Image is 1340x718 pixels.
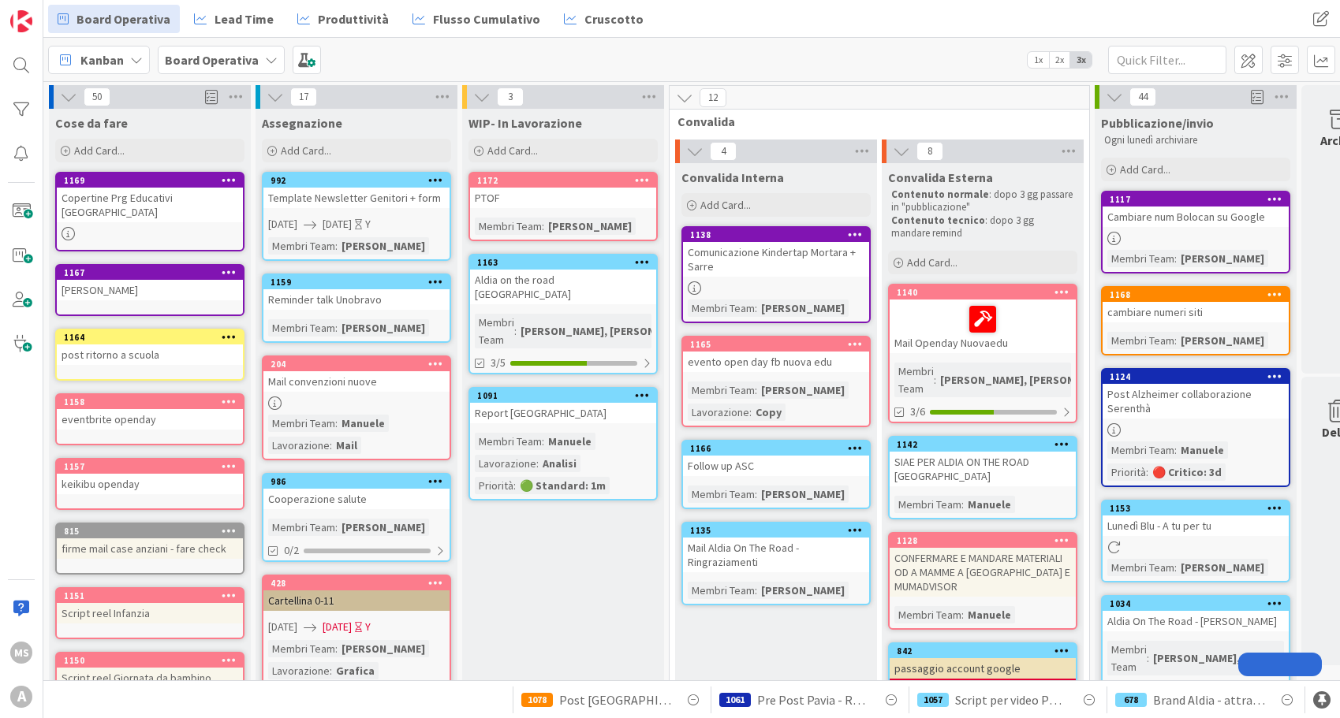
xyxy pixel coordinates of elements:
div: 1167 [64,267,243,278]
div: 428Cartellina 0-11 [263,576,450,611]
span: [DATE] [323,216,352,233]
div: [PERSON_NAME], [PERSON_NAME] [1149,649,1330,667]
span: Add Card... [907,255,957,270]
div: 1138 [690,229,869,240]
div: Membri Team [688,582,755,599]
span: Assegnazione [262,115,342,131]
div: 428 [263,576,450,590]
a: 1163Aldia on the road [GEOGRAPHIC_DATA]Membri Team:[PERSON_NAME], [PERSON_NAME]3/5 [468,254,658,374]
div: 1172PTOF [470,173,656,208]
span: : [536,455,539,472]
div: Lavorazione [268,662,330,679]
div: post ritorno a scuola [57,344,243,365]
span: 8 [916,142,943,161]
div: Lavorazione [475,455,536,472]
div: [PERSON_NAME] [757,582,849,599]
span: : [755,381,757,399]
span: : [1146,463,1148,481]
div: 1172 [477,175,656,186]
div: Membri Team [268,519,335,536]
div: 1164post ritorno a scuola [57,330,243,365]
div: 1165 [683,337,869,352]
span: : [1174,250,1177,267]
span: [DATE] [323,619,352,635]
div: 1165evento open day fb nuova edu [683,337,869,372]
div: 1168 [1110,289,1289,300]
div: 1078 [521,693,553,707]
div: [PERSON_NAME] [757,299,849,317]
div: Manuele [1177,441,1228,459]
div: 1150 [57,653,243,668]
a: 1091Report [GEOGRAPHIC_DATA]Membri Team:ManueleLavorazione:AnalisiPriorità:🟢 Standard: 1m [468,387,658,500]
div: 1169Copertine Prg Educativi [GEOGRAPHIC_DATA] [57,173,243,222]
div: Mail Aldia On The Road - Ringraziamenti [683,538,869,572]
div: 1163 [470,255,656,270]
div: [PERSON_NAME] [1177,559,1268,576]
div: Membri Team [1107,332,1174,349]
span: : [1174,332,1177,349]
div: 1158 [64,396,243,407]
div: Template Newsletter Genitori + form [263,188,450,208]
span: : [542,218,544,235]
span: Add Card... [487,143,538,158]
div: 678 [1115,693,1147,707]
span: 2x [1049,52,1070,68]
a: 1172PTOFMembri Team:[PERSON_NAME] [468,172,658,241]
a: 1157keikibu openday [55,458,244,510]
div: 1151Script reel Infanzia [57,589,243,623]
div: Cartellina 0-11 [263,590,450,611]
div: Membri Team [894,606,961,623]
div: 1153 [1110,503,1289,514]
a: 1128CONFERMARE E MANDARE MATERIALI OD A MAMME A [GEOGRAPHIC_DATA] E MUMADVISORMembri Team:Manuele [888,532,1077,630]
span: 3 [497,87,524,106]
a: 992Template Newsletter Genitori + form[DATE][DATE]YMembri Team:[PERSON_NAME] [262,172,451,261]
a: 1165evento open day fb nuova eduMembri Team:[PERSON_NAME]Lavorazione:Copy [681,336,871,427]
a: 1168cambiare numeri sitiMembri Team:[PERSON_NAME] [1101,286,1290,355]
div: Membri Team [268,319,335,337]
div: 1163 [477,257,656,268]
div: 992Template Newsletter Genitori + form [263,173,450,208]
div: 1140 [897,287,1076,298]
span: : [755,299,757,317]
div: Manuele [338,415,389,432]
div: 🔴 Critico: 3d [1148,463,1226,481]
div: 815 [64,526,243,537]
div: 1164 [64,332,243,343]
div: 204Mail convenzioni nuove [263,357,450,392]
div: 204 [263,357,450,371]
div: 1124 [1110,371,1289,382]
span: : [335,519,338,536]
div: 1061 [719,693,751,707]
div: 1142 [897,439,1076,450]
span: : [513,477,516,494]
a: 815firme mail case anziani - fare check [55,523,244,575]
div: Membri Team [1107,441,1174,459]
div: 1157 [57,459,243,474]
div: Membri Team [475,218,542,235]
div: MS [10,642,32,664]
div: Membri Team [688,299,755,317]
div: 1117 [1110,194,1289,205]
div: 1168 [1103,288,1289,302]
div: Membri Team [894,363,934,397]
a: 1159Reminder talk UnobravoMembri Team:[PERSON_NAME] [262,273,451,343]
span: : [755,582,757,599]
span: 3x [1070,52,1092,68]
div: keikibu openday [57,474,243,494]
div: CONFERMARE E MANDARE MATERIALI OD A MAMME A [GEOGRAPHIC_DATA] E MUMADVISOR [890,548,1076,597]
div: 1142 [890,437,1076,452]
span: 44 [1129,87,1156,106]
div: [PERSON_NAME] [338,319,429,337]
div: [PERSON_NAME] [1177,250,1268,267]
span: : [1174,559,1177,576]
div: 1158eventbrite openday [57,395,243,430]
div: 1158 [57,395,243,409]
span: Lead Time [215,9,274,28]
a: 1142SIAE PER ALDIA ON THE ROAD [GEOGRAPHIC_DATA]Membri Team:Manuele [888,436,1077,519]
div: Aldia On The Road - [PERSON_NAME] [1103,611,1289,631]
div: 1091 [477,390,656,401]
div: Cambiare num Bolocan su Google [1103,206,1289,227]
div: PTOF [470,188,656,208]
div: [PERSON_NAME], [PERSON_NAME] [517,322,697,340]
div: 1166 [690,443,869,454]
